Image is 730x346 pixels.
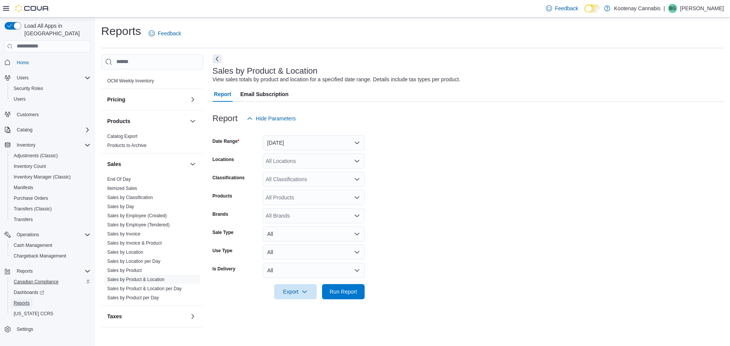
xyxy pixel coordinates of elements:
[14,242,52,248] span: Cash Management
[2,266,94,276] button: Reports
[8,150,94,161] button: Adjustments (Classic)
[14,311,53,317] span: [US_STATE] CCRS
[11,251,90,261] span: Chargeback Management
[107,176,131,182] span: End Of Day
[8,298,94,308] button: Reports
[17,127,32,133] span: Catalog
[11,84,46,93] a: Security Roles
[14,110,42,119] a: Customers
[14,73,32,82] button: Users
[107,267,142,273] span: Sales by Product
[11,95,90,104] span: Users
[14,324,90,334] span: Settings
[213,66,317,76] h3: Sales by Product & Location
[107,222,170,228] a: Sales by Employee (Tendered)
[263,263,365,278] button: All
[107,313,122,320] h3: Taxes
[11,183,90,192] span: Manifests
[2,109,94,120] button: Customers
[354,158,360,164] button: Open list of options
[11,162,90,171] span: Inventory Count
[2,73,94,83] button: Users
[14,289,44,295] span: Dashboards
[107,258,160,264] span: Sales by Location per Day
[107,213,167,218] a: Sales by Employee (Created)
[555,5,578,12] span: Feedback
[263,245,365,260] button: All
[17,142,35,148] span: Inventory
[107,133,137,139] span: Catalog Export
[213,266,235,272] label: Is Delivery
[354,176,360,182] button: Open list of options
[14,185,33,191] span: Manifests
[11,215,90,224] span: Transfers
[101,132,203,153] div: Products
[107,231,140,237] span: Sales by Invoice
[11,277,90,286] span: Canadian Compliance
[663,4,665,13] p: |
[14,73,90,82] span: Users
[213,76,460,84] div: View sales totals by product and location for a specified date range. Details include tax types p...
[107,240,162,246] span: Sales by Invoice & Product
[107,96,187,103] button: Pricing
[11,151,61,160] a: Adjustments (Classic)
[14,195,48,201] span: Purchase Orders
[107,249,143,255] span: Sales by Location
[11,251,69,261] a: Chargeback Management
[584,5,600,13] input: Dark Mode
[11,172,74,182] a: Inventory Manager (Classic)
[274,284,317,299] button: Export
[14,216,33,223] span: Transfers
[11,309,90,318] span: Washington CCRS
[11,241,90,250] span: Cash Management
[14,110,90,119] span: Customers
[101,24,141,39] h1: Reports
[614,4,660,13] p: Kootenay Cannabis
[8,83,94,94] button: Security Roles
[11,194,51,203] a: Purchase Orders
[8,204,94,214] button: Transfers (Classic)
[14,230,42,239] button: Operations
[188,61,197,70] button: OCM
[213,156,234,163] label: Locations
[11,183,36,192] a: Manifests
[17,326,33,332] span: Settings
[8,172,94,182] button: Inventory Manager (Classic)
[107,143,146,148] a: Products to Archive
[14,125,35,134] button: Catalog
[213,211,228,217] label: Brands
[14,325,36,334] a: Settings
[8,287,94,298] a: Dashboards
[213,54,222,63] button: Next
[107,277,165,282] a: Sales by Product & Location
[14,253,66,259] span: Chargeback Management
[188,160,197,169] button: Sales
[669,4,676,13] span: BG
[2,125,94,135] button: Catalog
[213,248,232,254] label: Use Type
[158,30,181,37] span: Feedback
[11,299,33,308] a: Reports
[8,193,94,204] button: Purchase Orders
[2,324,94,335] button: Settings
[8,182,94,193] button: Manifests
[107,142,146,149] span: Products to Archive
[213,175,245,181] label: Classifications
[14,85,43,92] span: Security Roles
[17,112,39,118] span: Customers
[17,232,39,238] span: Operations
[279,284,312,299] span: Export
[244,111,299,126] button: Hide Parameters
[17,268,33,274] span: Reports
[322,284,365,299] button: Run Report
[213,193,232,199] label: Products
[188,312,197,321] button: Taxes
[213,114,238,123] h3: Report
[107,96,125,103] h3: Pricing
[8,276,94,287] button: Canadian Compliance
[11,288,47,297] a: Dashboards
[263,226,365,242] button: All
[107,295,159,300] a: Sales by Product per Day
